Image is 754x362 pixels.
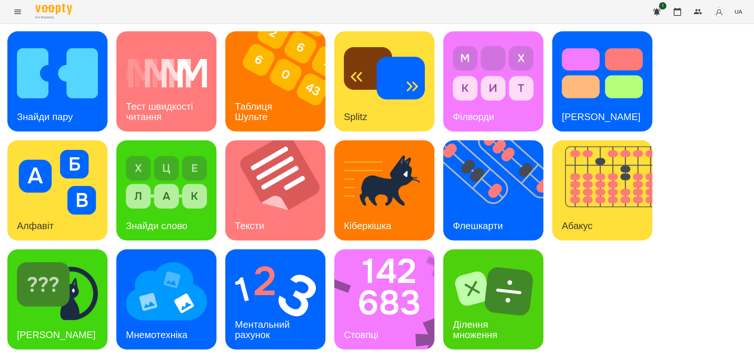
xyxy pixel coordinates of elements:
a: SplitzSplitz [334,31,434,131]
a: АлфавітАлфавіт [7,140,108,240]
h3: Алфавіт [17,220,54,231]
h3: Тест швидкості читання [126,101,195,122]
img: Таблиця Шульте [225,31,335,131]
h3: Таблиця Шульте [235,101,275,122]
img: Voopty Logo [35,4,72,14]
a: Ділення множенняДілення множення [443,249,543,349]
a: Тест швидкості читанняТест швидкості читання [116,31,216,131]
img: Абакус [552,140,662,240]
h3: Знайди слово [126,220,187,231]
button: Menu [9,3,27,21]
a: СтовпціСтовпці [334,249,434,349]
span: For Business [35,15,72,20]
span: 1 [659,2,666,10]
a: Знайди словоЗнайди слово [116,140,216,240]
h3: [PERSON_NAME] [562,111,641,122]
h3: Стовпці [344,329,378,340]
img: Ментальний рахунок [235,259,316,324]
a: АбакусАбакус [552,140,652,240]
a: ФілвордиФілворди [443,31,543,131]
img: Ділення множення [453,259,534,324]
img: Тест швидкості читання [126,41,207,106]
h3: Філворди [453,111,494,122]
span: UA [734,8,742,15]
h3: Тексти [235,220,264,231]
h3: Знайди пару [17,111,73,122]
img: Знайди Кіберкішку [17,259,98,324]
img: Тексти [225,140,335,240]
h3: Мнемотехніка [126,329,187,340]
img: avatar_s.png [714,7,724,17]
a: ТекстиТексти [225,140,325,240]
h3: Флешкарти [453,220,503,231]
a: МнемотехнікаМнемотехніка [116,249,216,349]
h3: [PERSON_NAME] [17,329,96,340]
img: Кіберкішка [344,150,425,215]
h3: Ментальний рахунок [235,319,292,340]
a: Тест Струпа[PERSON_NAME] [552,31,652,131]
h3: Абакус [562,220,592,231]
img: Мнемотехніка [126,259,207,324]
img: Філворди [453,41,534,106]
a: Ментальний рахунокМентальний рахунок [225,249,325,349]
img: Знайди слово [126,150,207,215]
img: Тест Струпа [562,41,643,106]
img: Флешкарти [443,140,553,240]
h3: Кіберкішка [344,220,391,231]
button: UA [732,5,745,18]
a: КіберкішкаКіберкішка [334,140,434,240]
h3: Ділення множення [453,319,497,340]
img: Стовпці [334,249,444,349]
img: Алфавіт [17,150,98,215]
a: Знайди паруЗнайди пару [7,31,108,131]
a: ФлешкартиФлешкарти [443,140,543,240]
img: Splitz [344,41,425,106]
img: Знайди пару [17,41,98,106]
h3: Splitz [344,111,367,122]
a: Таблиця ШультеТаблиця Шульте [225,31,325,131]
a: Знайди Кіберкішку[PERSON_NAME] [7,249,108,349]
